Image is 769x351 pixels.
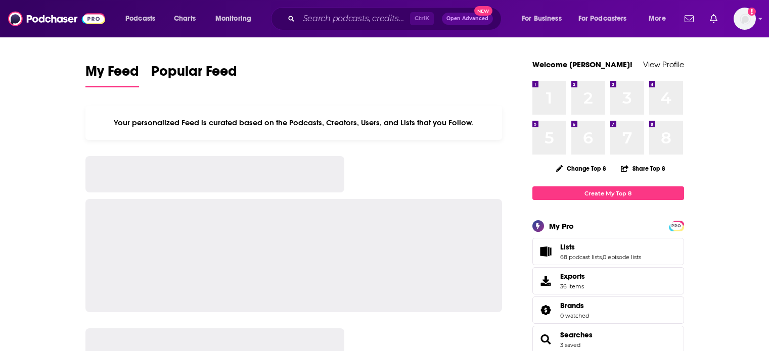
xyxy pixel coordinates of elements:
input: Search podcasts, credits, & more... [299,11,410,27]
img: User Profile [734,8,756,30]
a: Create My Top 8 [532,186,684,200]
button: open menu [208,11,264,27]
span: Ctrl K [410,12,434,25]
span: Lists [532,238,684,265]
button: Show profile menu [734,8,756,30]
a: Show notifications dropdown [706,10,721,27]
a: Brands [536,303,556,317]
div: Search podcasts, credits, & more... [281,7,511,30]
button: open menu [572,11,642,27]
a: 3 saved [560,341,580,348]
span: 36 items [560,283,585,290]
button: Share Top 8 [620,159,666,178]
span: More [649,12,666,26]
a: Searches [560,330,593,339]
span: Popular Feed [151,63,237,86]
a: Lists [560,242,641,252]
div: My Pro [549,221,574,231]
span: For Business [522,12,562,26]
a: Popular Feed [151,63,237,87]
button: open menu [515,11,574,27]
span: New [474,6,492,16]
span: Podcasts [125,12,155,26]
span: For Podcasters [578,12,627,26]
a: Lists [536,244,556,259]
a: Welcome [PERSON_NAME]! [532,60,632,69]
a: My Feed [85,63,139,87]
span: Exports [536,274,556,288]
a: Charts [167,11,202,27]
a: 0 watched [560,312,589,319]
button: open menu [118,11,168,27]
a: Show notifications dropdown [681,10,698,27]
span: Lists [560,242,575,252]
span: Logged in as NickG [734,8,756,30]
a: 68 podcast lists [560,254,602,261]
span: Exports [560,272,585,281]
button: Change Top 8 [550,162,613,175]
span: Monitoring [215,12,251,26]
span: Brands [532,296,684,324]
a: Searches [536,332,556,346]
span: My Feed [85,63,139,86]
img: Podchaser - Follow, Share and Rate Podcasts [8,9,105,28]
a: PRO [670,222,683,229]
button: Open AdvancedNew [442,13,493,25]
a: 0 episode lists [603,254,641,261]
a: Brands [560,301,589,310]
span: , [602,254,603,261]
span: Brands [560,301,584,310]
span: Charts [174,12,196,26]
a: View Profile [643,60,684,69]
span: Open Advanced [446,16,488,21]
div: Your personalized Feed is curated based on the Podcasts, Creators, Users, and Lists that you Follow. [85,106,503,140]
button: open menu [642,11,678,27]
svg: Add a profile image [748,8,756,16]
a: Exports [532,267,684,294]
